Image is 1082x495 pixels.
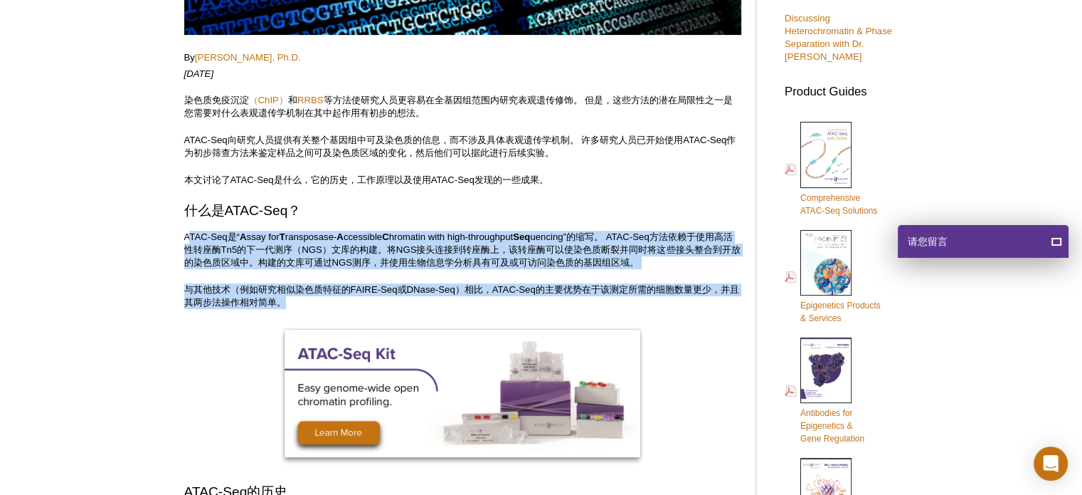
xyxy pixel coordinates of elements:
p: 本文讨论了ATAC-Seq是什么，它的历史，工作原理以及使用ATAC-Seq发现的一些成果。 [184,174,741,187]
a: RRBS [297,95,324,105]
p: By [184,51,741,64]
img: Epi_brochure_140604_cover_web_70x200 [800,230,852,296]
a: ComprehensiveATAC-Seq Solutions [785,120,877,219]
span: Epigenetics Products & Services [800,301,881,323]
p: 与其他技术（例如研究相似染色质特征的FAIRE-Seq或DNase-Seq）相比，ATAC-Seq的主要优势在于该测定所需的细胞数量更少，并且其两步法操作相对简单。 [184,283,741,309]
h2: 什么是ATAC-Seq？ [184,201,741,220]
em: [DATE] [184,68,214,79]
div: Open Intercom Messenger [1034,447,1068,481]
strong: A [240,231,247,242]
h3: Product Guides [785,78,898,98]
img: Comprehensive ATAC-Seq Solutions [800,122,852,188]
a: Discussing Heterochromatin & Phase Separation with Dr. [PERSON_NAME] [785,13,892,62]
p: 染色质免疫沉淀 和 等方法使研究人员更容易在全基因组范围内研究表观遗传修饰。 但是，这些方法的潜在局限性之一是您需要对什么表观遗传学机制在其中起作用有初步的想法。 [184,94,741,120]
a: [PERSON_NAME], Ph.D. [195,52,301,63]
a: Epigenetics Products& Services [785,229,881,326]
strong: T [280,231,285,242]
img: Abs_epi_2015_cover_web_70x200 [800,338,852,403]
a: （ChIP） [249,95,288,105]
span: Antibodies for Epigenetics & Gene Regulation [800,408,864,444]
strong: Seq [513,231,530,242]
p: ATAC-Seq向研究人员提供有关整个基因组中可及染色质的信息，而不涉及具体表观遗传学机制。 许多研究人员已开始使用ATAC-Seq作为初步筛查方法来鉴定样品之间可及染色质区域的变化，然后他们可... [184,134,741,160]
img: ATAC-Seq Kit [285,330,640,457]
span: Comprehensive ATAC-Seq Solutions [800,193,877,216]
span: 请您留言 [906,225,948,258]
p: ATAC-Seq是“ ssay for ransposase- ccessible hromatin with high-throughput uencing”的缩写。 ATAC-Seq方法依赖... [184,231,741,269]
a: Antibodies forEpigenetics &Gene Regulation [785,336,864,447]
strong: C [382,231,389,242]
strong: A [336,231,344,242]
